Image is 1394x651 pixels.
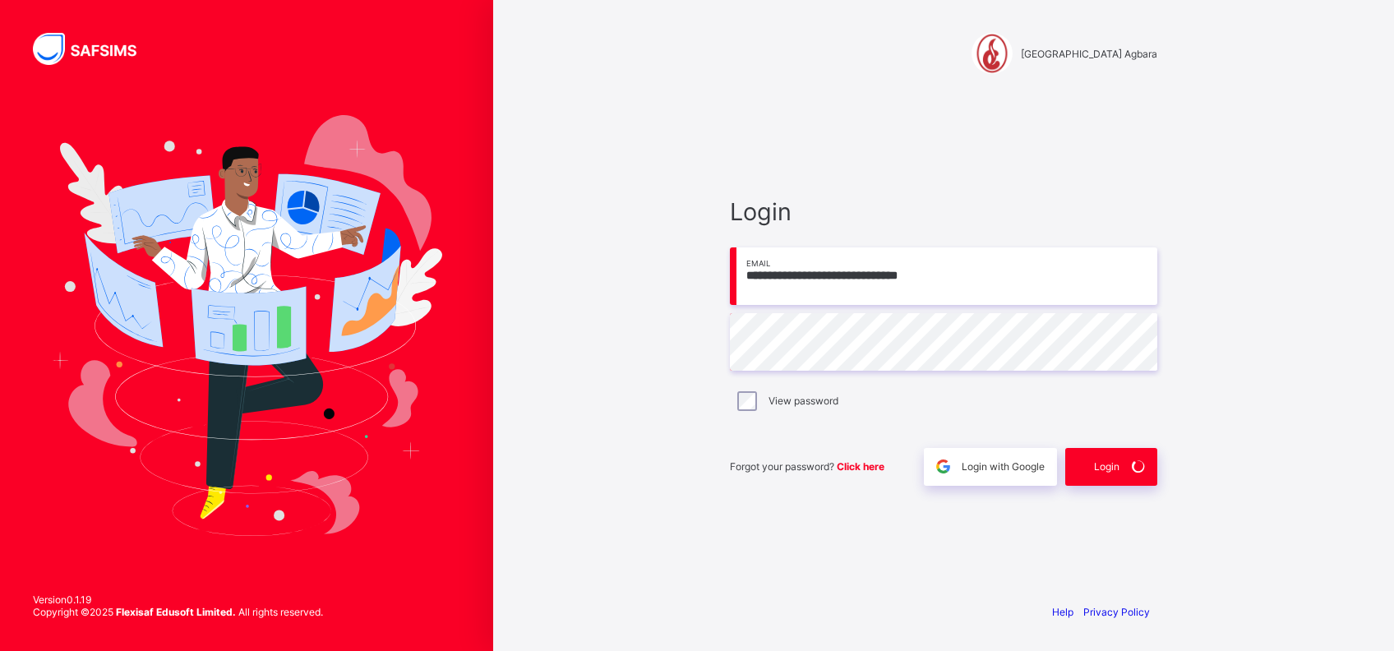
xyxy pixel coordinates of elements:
span: Version 0.1.19 [33,593,323,606]
span: Copyright © 2025 All rights reserved. [33,606,323,618]
strong: Flexisaf Edusoft Limited. [116,606,236,618]
img: google.396cfc9801f0270233282035f929180a.svg [934,457,953,476]
img: Hero Image [51,115,442,536]
label: View password [769,395,838,407]
a: Help [1052,606,1073,618]
span: [GEOGRAPHIC_DATA] Agbara [1021,48,1157,60]
span: Login [1094,460,1119,473]
span: Login with Google [962,460,1045,473]
span: Login [730,197,1157,226]
img: SAFSIMS Logo [33,33,156,65]
span: Forgot your password? [730,460,884,473]
a: Privacy Policy [1083,606,1150,618]
a: Click here [837,460,884,473]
